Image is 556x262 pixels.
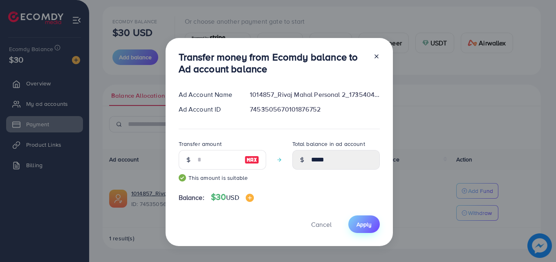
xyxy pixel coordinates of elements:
[348,215,380,233] button: Apply
[243,105,386,114] div: 7453505670101876752
[179,140,222,148] label: Transfer amount
[179,174,186,181] img: guide
[179,51,367,75] h3: Transfer money from Ecomdy balance to Ad account balance
[243,90,386,99] div: 1014857_Rivaj Mahal Personal 2_1735404529188
[292,140,365,148] label: Total balance in ad account
[179,193,204,202] span: Balance:
[172,105,244,114] div: Ad Account ID
[356,220,372,228] span: Apply
[211,192,254,202] h4: $30
[179,174,266,182] small: This amount is suitable
[244,155,259,165] img: image
[172,90,244,99] div: Ad Account Name
[311,220,332,229] span: Cancel
[226,193,239,202] span: USD
[301,215,342,233] button: Cancel
[246,194,254,202] img: image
